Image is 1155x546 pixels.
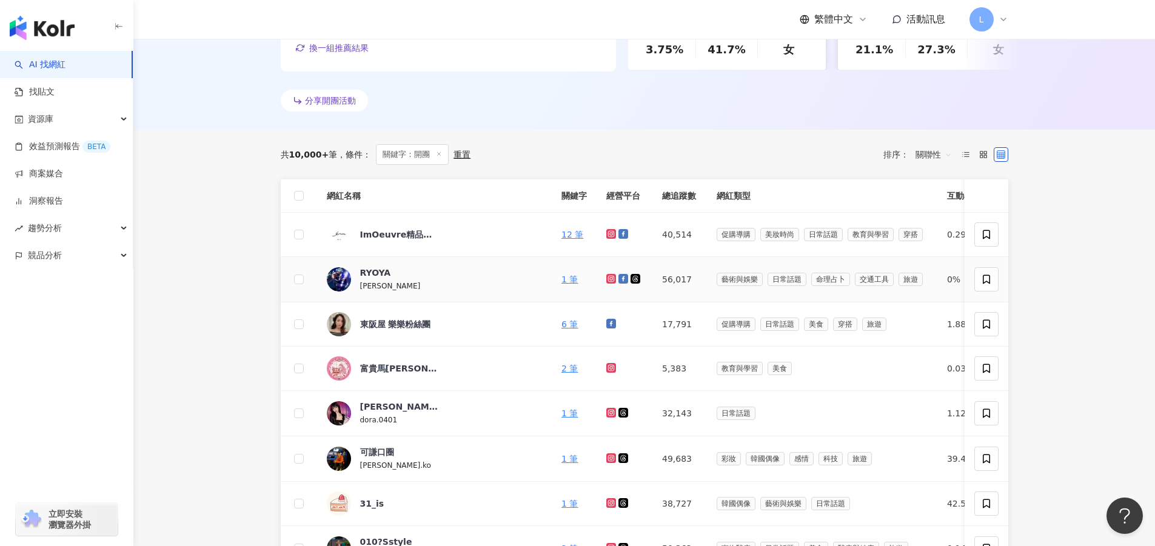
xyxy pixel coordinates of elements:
div: 41.7% [708,42,745,57]
span: 分享開團活動 [305,96,356,105]
a: 效益預測報告BETA [15,141,110,153]
a: KOL AvatarRYOYA[PERSON_NAME] [327,267,542,292]
img: KOL Avatar [327,356,351,381]
span: 藝術與娛樂 [717,273,763,286]
a: KOL Avatar東阪屋 樂樂粉絲團 [327,312,542,336]
div: 3.75% [646,42,683,57]
span: 日常話題 [804,228,843,241]
span: 關聯性 [916,145,952,164]
span: 條件 ： [337,150,371,159]
a: KOL AvatarImOeuvre精品服飾 [327,222,542,247]
div: ImOeuvre精品服飾 [360,228,439,241]
div: 共 筆 [281,150,338,159]
span: 繁體中文 [814,13,853,26]
a: KOL Avatar[PERSON_NAME]?dora.0401 [327,401,542,426]
iframe: Help Scout Beacon - Open [1106,498,1143,534]
th: 網紅名稱 [317,179,552,213]
th: 關鍵字 [552,179,597,213]
span: 日常話題 [717,407,755,420]
div: 可謙口圈 [360,446,394,458]
span: 韓國偶像 [717,497,755,510]
td: 17,791 [652,302,707,347]
span: 科技 [819,452,843,465]
td: 40,514 [652,213,707,257]
a: 12 筆 [561,230,583,239]
a: 1 筆 [561,275,578,284]
div: 女 [993,42,1004,57]
a: 找貼文 [15,86,55,98]
a: KOL Avatar富貴馬[PERSON_NAME] 𝐇𝐨𝐫𝐬𝐞造型戚風｜開團｜甜點教學 [327,356,542,381]
div: [PERSON_NAME]? [360,401,439,413]
span: 感情 [789,452,814,465]
span: 換一組推薦結果 [309,43,369,53]
div: 0.29% [947,228,985,241]
div: 21.1% [855,42,893,57]
button: 換一組推薦結果 [295,39,369,57]
span: 教育與學習 [848,228,894,241]
span: 教育與學習 [717,362,763,375]
span: 彩妝 [717,452,741,465]
span: rise [15,224,23,233]
div: RYOYA [360,267,391,279]
td: 49,683 [652,436,707,482]
span: 10,000+ [289,150,329,159]
span: 穿搭 [899,228,923,241]
img: logo [10,16,75,40]
div: 27.3% [917,42,955,57]
span: 穿搭 [833,318,857,331]
a: searchAI 找網紅 [15,59,65,71]
div: 1.88% [947,318,985,331]
img: chrome extension [19,510,43,529]
span: 交通工具 [855,273,894,286]
img: KOL Avatar [327,222,351,247]
th: 經營平台 [597,179,652,213]
a: 1 筆 [561,408,578,418]
span: 資源庫 [28,105,53,133]
span: 美妝時尚 [760,228,799,241]
span: 日常話題 [811,497,850,510]
span: 旅遊 [862,318,886,331]
span: 立即安裝 瀏覽器外掛 [49,508,91,530]
div: 0% [947,273,985,286]
span: 活動訊息 [906,13,945,25]
span: [PERSON_NAME] [360,282,421,290]
div: 42.5% [947,497,985,510]
span: 競品分析 [28,242,62,269]
div: 女 [783,42,794,57]
a: 6 筆 [561,319,578,329]
a: 1 筆 [561,454,578,464]
span: [PERSON_NAME].ko [360,461,431,470]
span: 促購導購 [717,228,755,241]
a: 2 筆 [561,364,578,373]
a: KOL Avatar31_is [327,491,542,516]
th: 總追蹤數 [652,179,707,213]
span: 旅遊 [899,273,923,286]
span: 美食 [804,318,828,331]
a: KOL Avatar可謙口圈[PERSON_NAME].ko [327,446,542,471]
a: 商案媒合 [15,168,63,180]
img: KOL Avatar [327,312,351,336]
span: 關鍵字：開團 [376,144,449,165]
span: 促購導購 [717,318,755,331]
span: 日常話題 [768,273,806,286]
img: KOL Avatar [327,447,351,471]
div: 富貴馬[PERSON_NAME] 𝐇𝐨𝐫𝐬𝐞造型戚風｜開團｜甜點教學 [360,362,439,375]
div: 重置 [454,150,470,159]
span: 美食 [768,362,792,375]
img: KOL Avatar [327,267,351,291]
td: 38,727 [652,482,707,526]
span: 日常話題 [760,318,799,331]
td: 56,017 [652,257,707,302]
div: 0.03% [947,362,985,375]
span: 旅遊 [848,452,872,465]
td: 32,143 [652,391,707,436]
a: 洞察報告 [15,195,63,207]
img: KOL Avatar [327,491,351,516]
span: 藝術與娛樂 [760,497,806,510]
div: 東阪屋 樂樂粉絲團 [360,318,431,330]
a: chrome extension立即安裝 瀏覽器外掛 [16,503,118,536]
span: L [979,13,984,26]
td: 5,383 [652,347,707,391]
span: dora.0401 [360,416,398,424]
div: 31_is [360,498,384,510]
